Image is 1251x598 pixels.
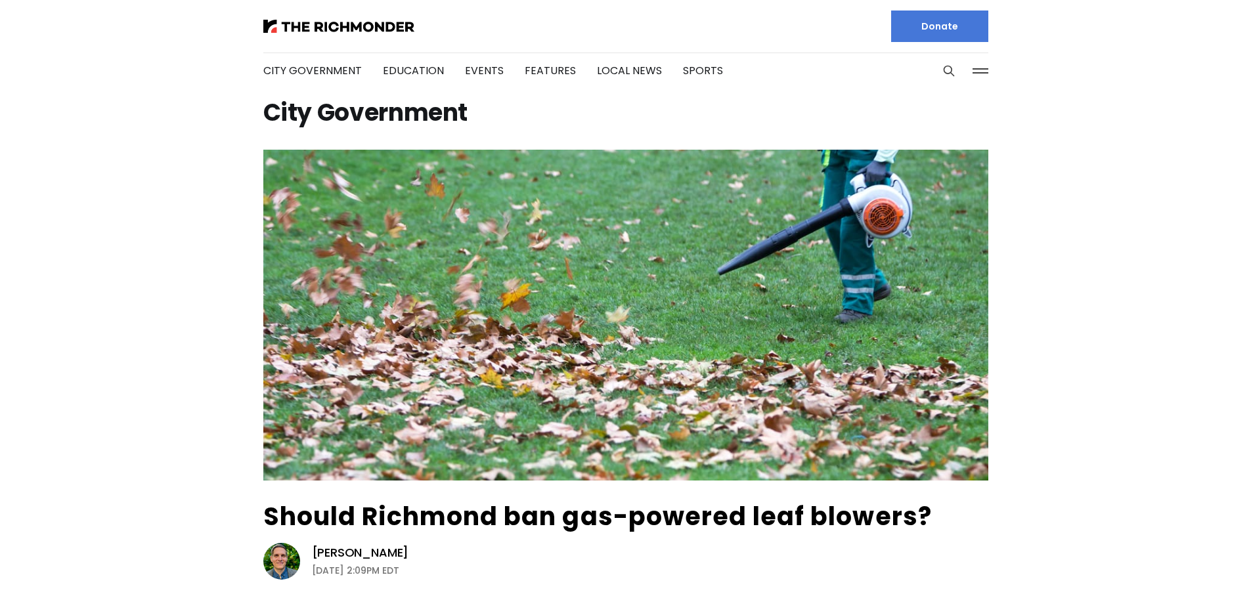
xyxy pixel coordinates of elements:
[597,63,662,78] a: Local News
[263,102,988,123] h1: City Government
[263,499,932,534] a: Should Richmond ban gas-powered leaf blowers?
[383,63,444,78] a: Education
[923,534,1251,598] iframe: portal-trigger
[312,545,409,561] a: [PERSON_NAME]
[263,543,300,580] img: Graham Moomaw
[263,63,362,78] a: City Government
[312,563,399,578] time: [DATE] 2:09PM EDT
[939,61,959,81] button: Search this site
[891,11,988,42] a: Donate
[263,20,414,33] img: The Richmonder
[525,63,576,78] a: Features
[465,63,504,78] a: Events
[683,63,723,78] a: Sports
